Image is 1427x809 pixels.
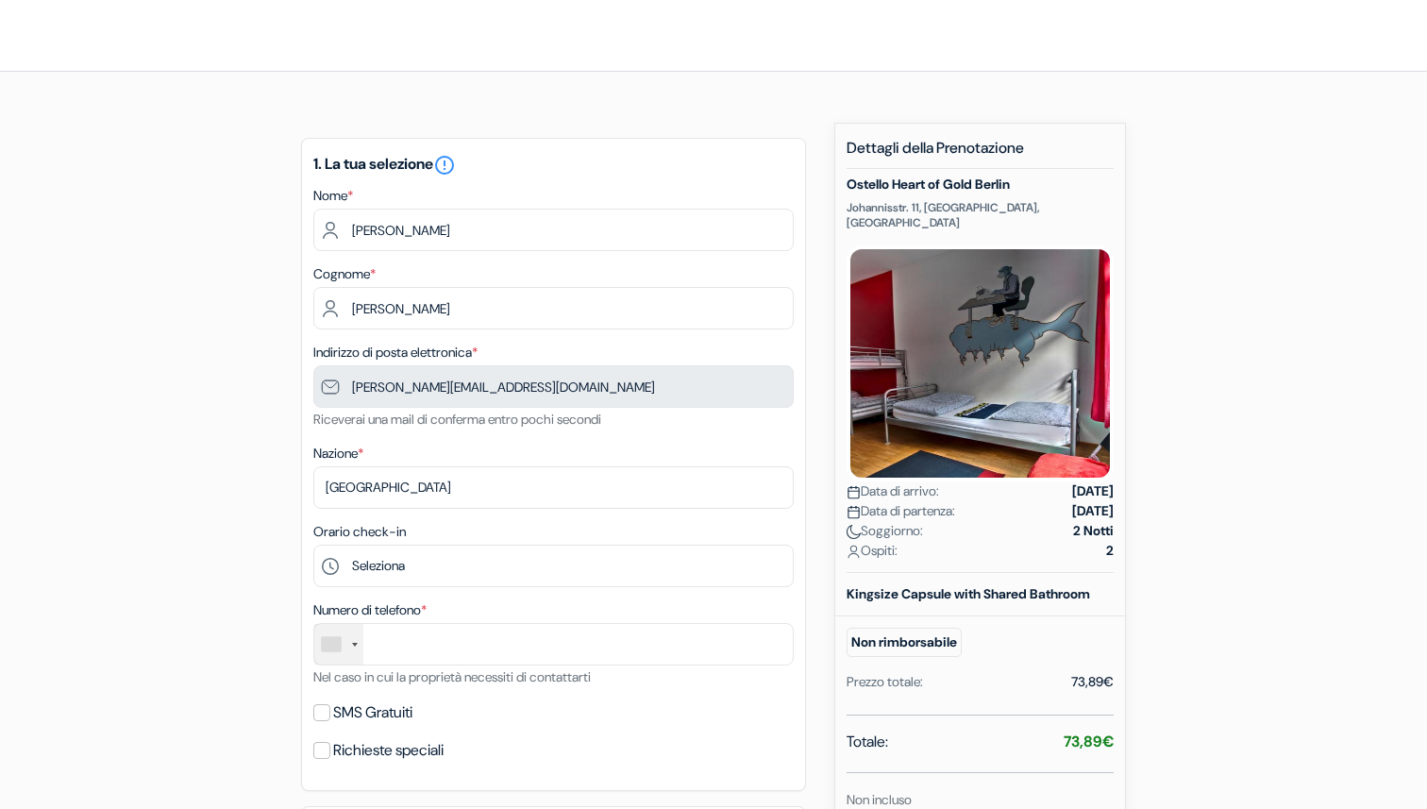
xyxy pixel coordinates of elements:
small: Non incluso [847,791,912,808]
span: Soggiorno: [847,521,923,541]
label: Orario check-in [313,522,406,542]
div: 73,89€ [1071,672,1114,692]
i: error_outline [433,154,456,177]
label: Indirizzo di posta elettronica [313,343,478,362]
span: Data di partenza: [847,501,955,521]
small: Riceverai una mail di conferma entro pochi secondi [313,411,601,428]
label: Cognome [313,264,376,284]
strong: 2 Notti [1073,521,1114,541]
img: user_icon.svg [847,545,861,559]
small: Non rimborsabile [847,628,962,657]
span: Totale: [847,731,888,753]
img: moon.svg [847,525,861,539]
h5: Ostello Heart of Gold Berlin [847,177,1114,193]
input: Inserisci il tuo indirizzo email [313,365,794,408]
span: Data di arrivo: [847,481,939,501]
span: Ospiti: [847,541,898,561]
label: Nazione [313,444,363,463]
strong: [DATE] [1072,481,1114,501]
img: OstelliDellaGioventu.com [23,19,259,52]
label: Richieste speciali [333,737,444,764]
div: Prezzo totale: [847,672,923,692]
p: Johannisstr. 11, [GEOGRAPHIC_DATA], [GEOGRAPHIC_DATA] [847,200,1114,230]
input: Inserisci il nome [313,209,794,251]
small: Nel caso in cui la proprietà necessiti di contattarti [313,668,591,685]
input: Inserisci il cognome [313,287,794,329]
b: Kingsize Capsule with Shared Bathroom [847,585,1090,602]
a: error_outline [433,154,456,174]
strong: 2 [1106,541,1114,561]
strong: 73,89€ [1064,732,1114,751]
h5: 1. La tua selezione [313,154,794,177]
img: calendar.svg [847,505,861,519]
img: calendar.svg [847,485,861,499]
strong: [DATE] [1072,501,1114,521]
h5: Dettagli della Prenotazione [847,139,1114,169]
label: Nome [313,186,353,206]
label: Numero di telefono [313,600,427,620]
label: SMS Gratuiti [333,699,412,726]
